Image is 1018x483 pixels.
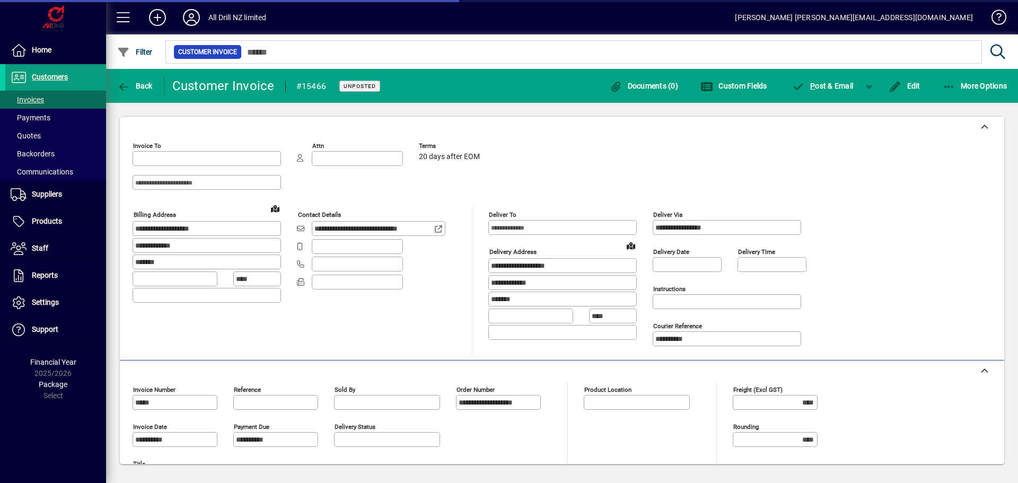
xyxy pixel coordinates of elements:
mat-label: Rounding [733,423,759,431]
button: Documents (0) [607,76,681,95]
span: Payments [11,113,50,122]
span: Back [117,82,153,90]
span: Package [39,380,67,389]
span: Customers [32,73,68,81]
a: Communications [5,163,106,181]
span: Custom Fields [700,82,767,90]
mat-label: Freight (excl GST) [733,386,783,393]
button: Filter [115,42,155,62]
mat-label: Sold by [335,386,355,393]
mat-label: Invoice number [133,386,175,393]
a: Suppliers [5,181,106,208]
button: Edit [886,76,923,95]
span: Invoices [11,95,44,104]
button: More Options [940,76,1010,95]
a: Invoices [5,91,106,109]
mat-label: Title [133,460,145,468]
a: Quotes [5,127,106,145]
div: [PERSON_NAME] [PERSON_NAME][EMAIL_ADDRESS][DOMAIN_NAME] [735,9,973,26]
a: Reports [5,262,106,289]
span: Documents (0) [609,82,678,90]
mat-label: Delivery date [653,248,689,256]
mat-label: Payment due [234,423,269,431]
a: Backorders [5,145,106,163]
a: View on map [267,200,284,217]
a: Payments [5,109,106,127]
mat-label: Invoice date [133,423,167,431]
span: Staff [32,244,48,252]
button: Post & Email [787,76,859,95]
span: Home [32,46,51,54]
span: Reports [32,271,58,279]
a: Support [5,317,106,343]
span: Customer Invoice [178,47,237,57]
button: Back [115,76,155,95]
span: Filter [117,48,153,56]
mat-label: Product location [584,386,631,393]
div: All Drill NZ limited [208,9,267,26]
span: Settings [32,298,59,306]
span: 20 days after EOM [419,153,480,161]
span: Products [32,217,62,225]
mat-label: Deliver via [653,211,682,218]
mat-label: Invoice To [133,142,161,150]
span: Terms [419,143,482,150]
span: More Options [943,82,1007,90]
span: Financial Year [30,358,76,366]
mat-label: Delivery time [738,248,775,256]
span: Edit [889,82,920,90]
span: Backorders [11,150,55,158]
button: Add [141,8,174,27]
a: Home [5,37,106,64]
a: Knowledge Base [984,2,1005,37]
mat-label: Delivery status [335,423,375,431]
mat-label: Attn [312,142,324,150]
a: Staff [5,235,106,262]
span: P [810,82,815,90]
mat-label: Deliver To [489,211,516,218]
button: Custom Fields [698,76,770,95]
app-page-header-button: Back [106,76,164,95]
div: #15466 [296,78,327,95]
span: Unposted [344,83,376,90]
a: Products [5,208,106,235]
mat-label: Instructions [653,285,686,293]
span: Quotes [11,131,41,140]
a: Settings [5,289,106,316]
a: View on map [622,237,639,254]
mat-label: Courier Reference [653,322,702,330]
span: Support [32,325,58,333]
div: Customer Invoice [172,77,275,94]
span: Suppliers [32,190,62,198]
button: Profile [174,8,208,27]
span: ost & Email [792,82,854,90]
mat-label: Order number [457,386,495,393]
span: Communications [11,168,73,176]
mat-label: Reference [234,386,261,393]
